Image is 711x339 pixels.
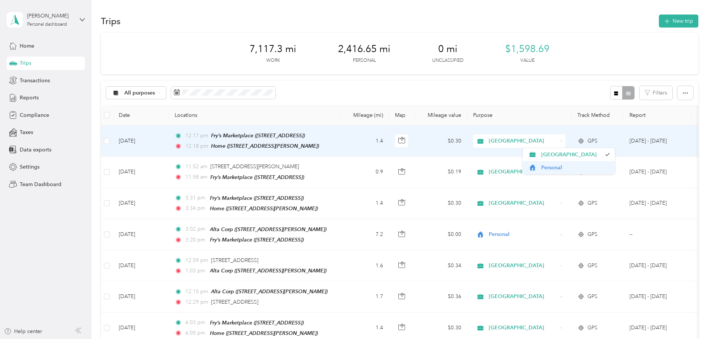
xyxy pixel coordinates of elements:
span: Trips [20,59,31,67]
span: [STREET_ADDRESS] [211,257,258,263]
span: 3:20 pm [185,236,207,244]
th: Map [389,105,415,125]
span: [GEOGRAPHIC_DATA] [489,168,557,176]
th: Report [624,105,691,125]
td: $0.19 [415,157,467,188]
td: 1.4 [340,188,389,219]
td: Aug 1 - 31, 2025 [624,188,691,219]
span: GPS [587,262,597,270]
span: Alta Corp ([STREET_ADDRESS][PERSON_NAME]) [210,268,326,274]
span: Home ([STREET_ADDRESS][PERSON_NAME]) [210,330,318,336]
th: Mileage value [415,105,467,125]
span: GPS [587,292,597,301]
th: Date [113,105,169,125]
td: $0.00 [415,219,467,250]
span: 11:58 am [185,173,207,181]
th: Locations [169,105,340,125]
p: Value [520,57,535,64]
p: Personal [353,57,376,64]
span: GPS [587,230,597,239]
span: GPS [587,137,597,145]
span: 2,416.65 mi [338,43,390,55]
td: [DATE] [113,157,169,188]
span: 3:31 pm [185,194,207,202]
span: Home ([STREET_ADDRESS][PERSON_NAME]) [210,205,318,211]
span: Team Dashboard [20,180,61,188]
td: 1.4 [340,125,389,157]
span: GPS [587,324,597,332]
span: Taxes [20,128,33,136]
span: Reports [20,94,39,102]
span: Home ([STREET_ADDRESS][PERSON_NAME]) [211,143,319,149]
td: $0.30 [415,188,467,219]
span: 6:03 pm [185,319,207,327]
span: Alta Corp ([STREET_ADDRESS][PERSON_NAME]) [211,288,328,294]
td: [DATE] [113,219,169,250]
span: Fry’s Marketplace ([STREET_ADDRESS]) [210,237,304,243]
h1: Trips [101,17,121,25]
td: -- [624,219,691,250]
span: 12:17 pm [185,132,208,140]
span: Compliance [20,111,49,119]
td: $0.30 [415,125,467,157]
span: Transactions [20,77,50,84]
td: 1.6 [340,250,389,281]
span: All purposes [124,90,155,96]
td: 0.9 [340,157,389,188]
span: 12:15 pm [185,288,208,296]
span: [GEOGRAPHIC_DATA] [541,151,602,159]
span: Fry’s Marketplace ([STREET_ADDRESS]) [210,174,304,180]
th: Purpose [467,105,571,125]
button: New trip [659,15,698,28]
span: [GEOGRAPHIC_DATA] [489,199,557,207]
p: Unclassified [432,57,463,64]
span: Fry’s Marketplace ([STREET_ADDRESS]) [210,320,304,326]
span: GPS [587,199,597,207]
span: [GEOGRAPHIC_DATA] [489,262,557,270]
button: Filters [640,86,672,100]
td: $0.34 [415,250,467,281]
span: Fry’s Marketplace ([STREET_ADDRESS]) [210,195,304,201]
span: Fry’s Marketplace ([STREET_ADDRESS]) [211,132,305,138]
span: 12:29 pm [185,298,208,306]
span: [GEOGRAPHIC_DATA] [489,324,557,332]
span: 6:05 pm [185,329,207,337]
th: Track Method [571,105,624,125]
button: Help center [4,327,42,335]
td: 1.7 [340,281,389,312]
td: Aug 1 - 31, 2025 [624,281,691,312]
span: Personal [489,230,557,239]
th: Mileage (mi) [340,105,389,125]
span: $1,598.69 [505,43,549,55]
span: 12:59 pm [185,256,208,265]
span: [STREET_ADDRESS][PERSON_NAME] [210,163,299,170]
span: 11:52 am [185,163,207,171]
span: Personal [541,164,610,172]
span: Data exports [20,146,51,154]
span: Home [20,42,34,50]
span: [STREET_ADDRESS] [211,299,258,305]
span: 1:03 pm [185,267,207,275]
td: [DATE] [113,281,169,312]
td: $0.36 [415,281,467,312]
td: [DATE] [113,188,169,219]
iframe: Everlance-gr Chat Button Frame [669,297,711,339]
p: Work [266,57,280,64]
span: 0 mi [438,43,457,55]
span: 3:02 pm [185,225,207,233]
td: [DATE] [113,125,169,157]
div: Personal dashboard [27,22,67,27]
span: Settings [20,163,39,171]
span: Alta Corp ([STREET_ADDRESS][PERSON_NAME]) [210,226,326,232]
div: [PERSON_NAME] [27,12,74,20]
span: [GEOGRAPHIC_DATA] [489,292,557,301]
td: Aug 1 - 31, 2025 [624,250,691,281]
td: Sep 1 - 30, 2025 [624,157,691,188]
span: 3:34 pm [185,204,207,212]
td: Sep 1 - 30, 2025 [624,125,691,157]
span: 7,117.3 mi [249,43,296,55]
td: [DATE] [113,250,169,281]
td: 7.2 [340,219,389,250]
span: [GEOGRAPHIC_DATA] [489,137,557,145]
